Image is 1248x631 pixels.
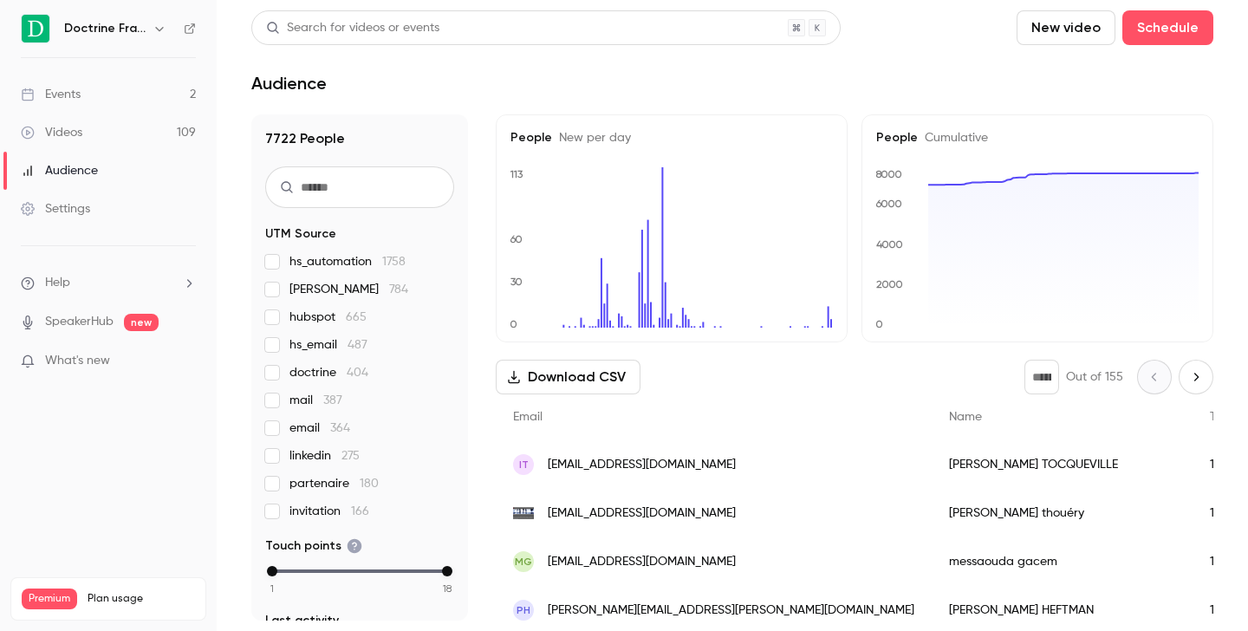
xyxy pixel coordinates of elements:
[876,238,903,250] text: 4000
[45,313,114,331] a: SpeakerHub
[548,504,736,523] span: [EMAIL_ADDRESS][DOMAIN_NAME]
[875,318,883,330] text: 0
[21,274,196,292] li: help-dropdown-opener
[21,162,98,179] div: Audience
[517,602,530,618] span: PH
[548,602,914,620] span: [PERSON_NAME][EMAIL_ADDRESS][PERSON_NAME][DOMAIN_NAME]
[876,129,1199,146] h5: People
[347,367,368,379] span: 404
[932,489,1193,537] div: [PERSON_NAME] thouéry
[510,276,523,288] text: 30
[1017,10,1115,45] button: New video
[330,422,350,434] span: 364
[323,394,342,407] span: 387
[510,168,523,180] text: 113
[45,352,110,370] span: What's new
[265,612,339,629] span: Last activity
[548,553,736,571] span: [EMAIL_ADDRESS][DOMAIN_NAME]
[22,589,77,609] span: Premium
[346,311,367,323] span: 665
[875,168,902,180] text: 8000
[289,336,367,354] span: hs_email
[22,15,49,42] img: Doctrine France
[289,447,360,465] span: linkedin
[265,128,454,149] h1: 7722 People
[519,457,529,472] span: IT
[341,450,360,462] span: 275
[289,281,408,298] span: [PERSON_NAME]
[1179,360,1213,394] button: Next page
[351,505,369,517] span: 166
[932,537,1193,586] div: messaouda gacem
[175,354,196,369] iframe: Noticeable Trigger
[348,339,367,351] span: 487
[88,592,195,606] span: Plan usage
[442,566,452,576] div: max
[1122,10,1213,45] button: Schedule
[124,314,159,331] span: new
[510,129,833,146] h5: People
[21,200,90,218] div: Settings
[360,478,379,490] span: 180
[289,475,379,492] span: partenaire
[21,124,82,141] div: Videos
[552,132,631,144] span: New per day
[918,132,988,144] span: Cumulative
[1066,368,1123,386] p: Out of 155
[510,233,523,245] text: 60
[289,309,367,326] span: hubspot
[876,278,903,290] text: 2000
[21,86,81,103] div: Events
[382,256,406,268] span: 1758
[251,73,327,94] h1: Audience
[949,411,982,423] span: Name
[515,554,532,569] span: mg
[265,537,362,555] span: Touch points
[45,274,70,292] span: Help
[932,440,1193,489] div: [PERSON_NAME] TOCQUEVILLE
[496,360,640,394] button: Download CSV
[289,253,406,270] span: hs_automation
[289,364,368,381] span: doctrine
[513,503,534,524] img: thouery-avocats.com
[389,283,408,296] span: 784
[510,318,517,330] text: 0
[270,581,274,596] span: 1
[548,456,736,474] span: [EMAIL_ADDRESS][DOMAIN_NAME]
[875,198,902,210] text: 6000
[443,581,452,596] span: 18
[289,392,342,409] span: mail
[265,225,336,243] span: UTM Source
[289,420,350,437] span: email
[64,20,146,37] h6: Doctrine France
[266,19,439,37] div: Search for videos or events
[289,503,369,520] span: invitation
[267,566,277,576] div: min
[513,411,543,423] span: Email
